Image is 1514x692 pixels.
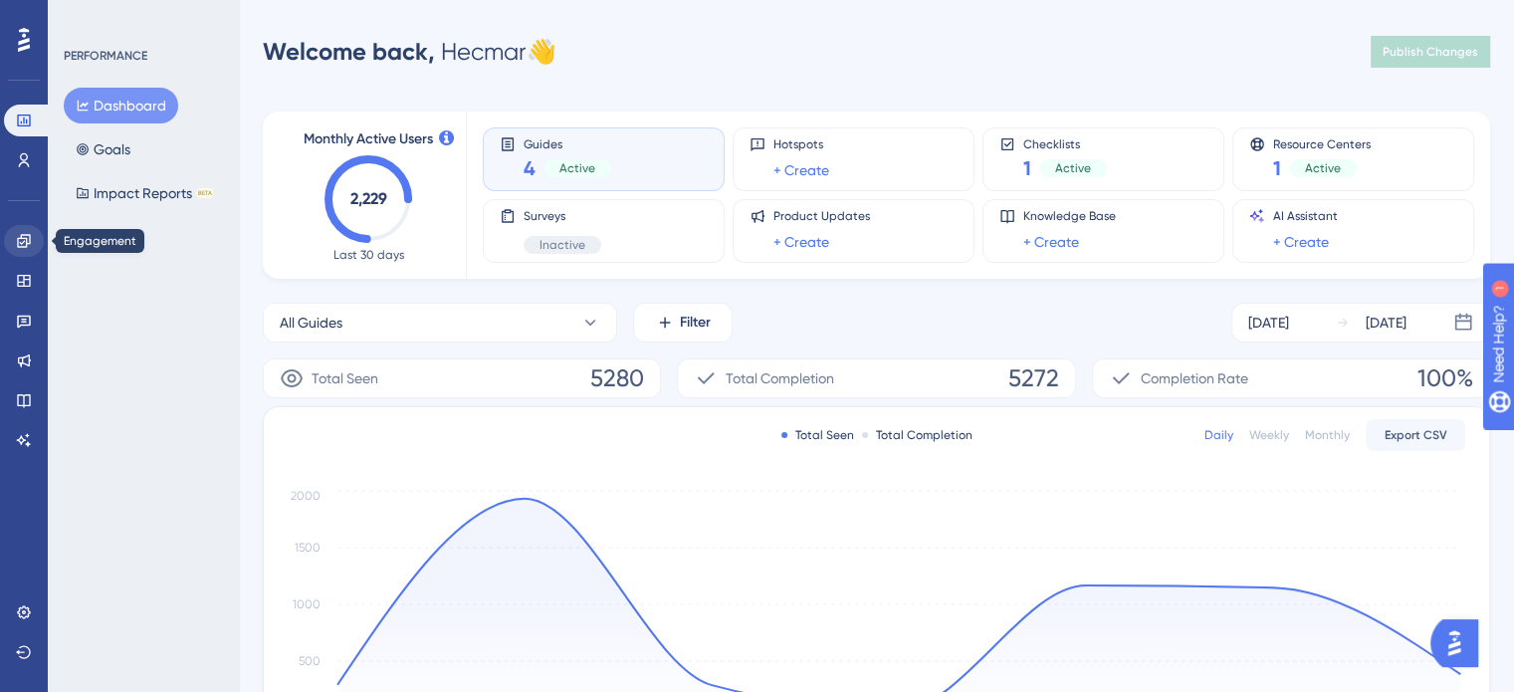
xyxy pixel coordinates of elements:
[559,160,595,176] span: Active
[633,303,733,343] button: Filter
[590,362,644,394] span: 5280
[64,175,226,211] button: Impact ReportsBETA
[299,654,321,668] tspan: 500
[263,36,556,68] div: Hecmar 👋
[64,48,147,64] div: PERFORMANCE
[524,208,601,224] span: Surveys
[773,230,829,254] a: + Create
[304,127,433,151] span: Monthly Active Users
[680,311,711,335] span: Filter
[350,189,387,208] text: 2,229
[524,154,536,182] span: 4
[1273,136,1371,150] span: Resource Centers
[781,427,854,443] div: Total Seen
[138,10,144,26] div: 1
[1417,362,1473,394] span: 100%
[540,237,585,253] span: Inactive
[1023,136,1107,150] span: Checklists
[1273,154,1281,182] span: 1
[1023,230,1079,254] a: + Create
[1023,154,1031,182] span: 1
[1204,427,1233,443] div: Daily
[1273,230,1329,254] a: + Create
[862,427,973,443] div: Total Completion
[773,136,829,152] span: Hotspots
[263,303,617,343] button: All Guides
[280,311,342,335] span: All Guides
[1366,419,1465,451] button: Export CSV
[1305,160,1341,176] span: Active
[293,597,321,611] tspan: 1000
[524,136,611,150] span: Guides
[295,541,321,555] tspan: 1500
[263,37,435,66] span: Welcome back,
[196,188,214,198] div: BETA
[1273,208,1338,224] span: AI Assistant
[1249,427,1289,443] div: Weekly
[773,208,870,224] span: Product Updates
[312,366,378,390] span: Total Seen
[1371,36,1490,68] button: Publish Changes
[1366,311,1406,335] div: [DATE]
[291,488,321,502] tspan: 2000
[1055,160,1091,176] span: Active
[1248,311,1289,335] div: [DATE]
[1385,427,1447,443] span: Export CSV
[1430,613,1490,673] iframe: UserGuiding AI Assistant Launcher
[773,158,829,182] a: + Create
[1383,44,1478,60] span: Publish Changes
[47,5,124,29] span: Need Help?
[1008,362,1059,394] span: 5272
[333,247,404,263] span: Last 30 days
[1305,427,1350,443] div: Monthly
[1141,366,1248,390] span: Completion Rate
[1023,208,1116,224] span: Knowledge Base
[64,131,142,167] button: Goals
[726,366,834,390] span: Total Completion
[64,88,178,123] button: Dashboard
